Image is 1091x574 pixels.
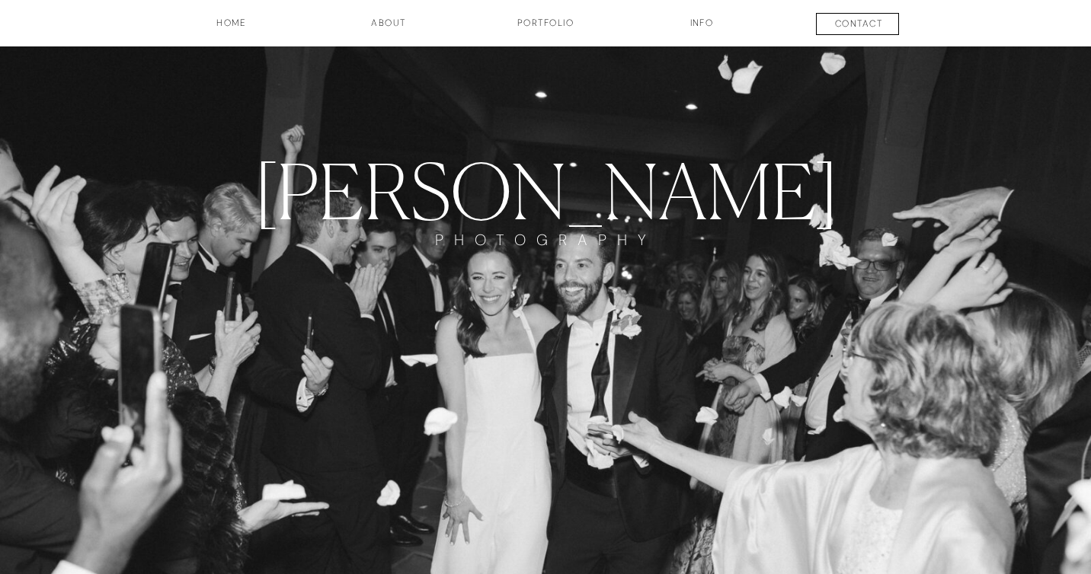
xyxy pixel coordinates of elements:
a: Portfolio [489,16,602,42]
a: INFO [664,16,740,42]
a: HOME [175,16,288,42]
a: [PERSON_NAME] [220,146,872,231]
a: contact [802,17,915,35]
a: about [350,16,427,42]
a: PHOTOGRAPHY [416,231,675,277]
